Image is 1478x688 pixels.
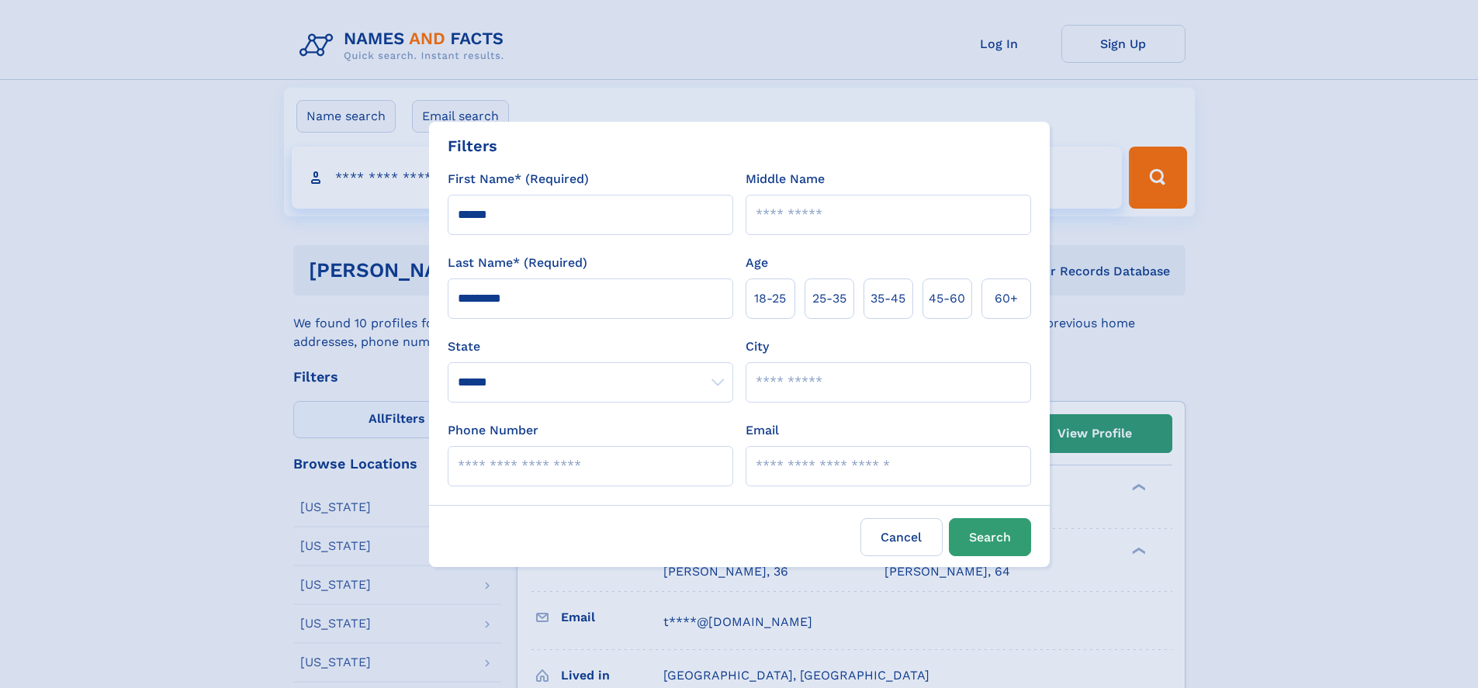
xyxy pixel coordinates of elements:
[448,134,497,157] div: Filters
[754,289,786,308] span: 18‑25
[448,337,733,356] label: State
[746,170,825,188] label: Middle Name
[995,289,1018,308] span: 60+
[949,518,1031,556] button: Search
[448,170,589,188] label: First Name* (Required)
[929,289,965,308] span: 45‑60
[871,289,905,308] span: 35‑45
[812,289,846,308] span: 25‑35
[746,337,769,356] label: City
[746,421,779,440] label: Email
[448,254,587,272] label: Last Name* (Required)
[448,421,538,440] label: Phone Number
[860,518,943,556] label: Cancel
[746,254,768,272] label: Age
